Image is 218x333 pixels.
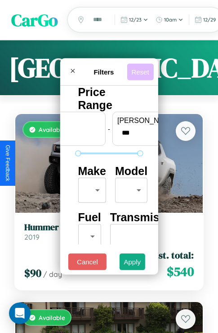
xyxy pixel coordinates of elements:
span: CarGo [11,8,58,32]
span: $ 540 [167,263,194,280]
button: Cancel [68,254,107,270]
h4: Fuel [78,211,101,224]
h4: Price Range [78,86,140,112]
span: 12 / 29 [203,17,216,23]
div: Open Intercom Messenger [9,302,31,324]
span: 2019 [24,232,40,241]
h4: Transmission [110,211,182,224]
div: Give Feedback [4,145,11,181]
span: 10am [164,17,177,23]
span: 12 / 23 [129,17,142,23]
span: $ 90 [24,266,41,280]
button: Reset [127,63,153,80]
span: Available [39,126,65,133]
h4: Model [115,165,147,178]
button: 12/23 [118,14,151,25]
button: 10am [153,14,186,25]
button: Apply [120,254,146,270]
a: Hummer H12019 [24,222,194,241]
h4: Make [78,165,106,178]
h3: Hummer H1 [24,222,194,232]
p: - [108,123,110,135]
span: / day [43,270,62,279]
label: [PERSON_NAME] [117,117,194,125]
span: Available [39,314,65,321]
span: Est. total: [153,249,194,262]
label: min price [24,117,101,125]
h4: Filters [80,68,127,75]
